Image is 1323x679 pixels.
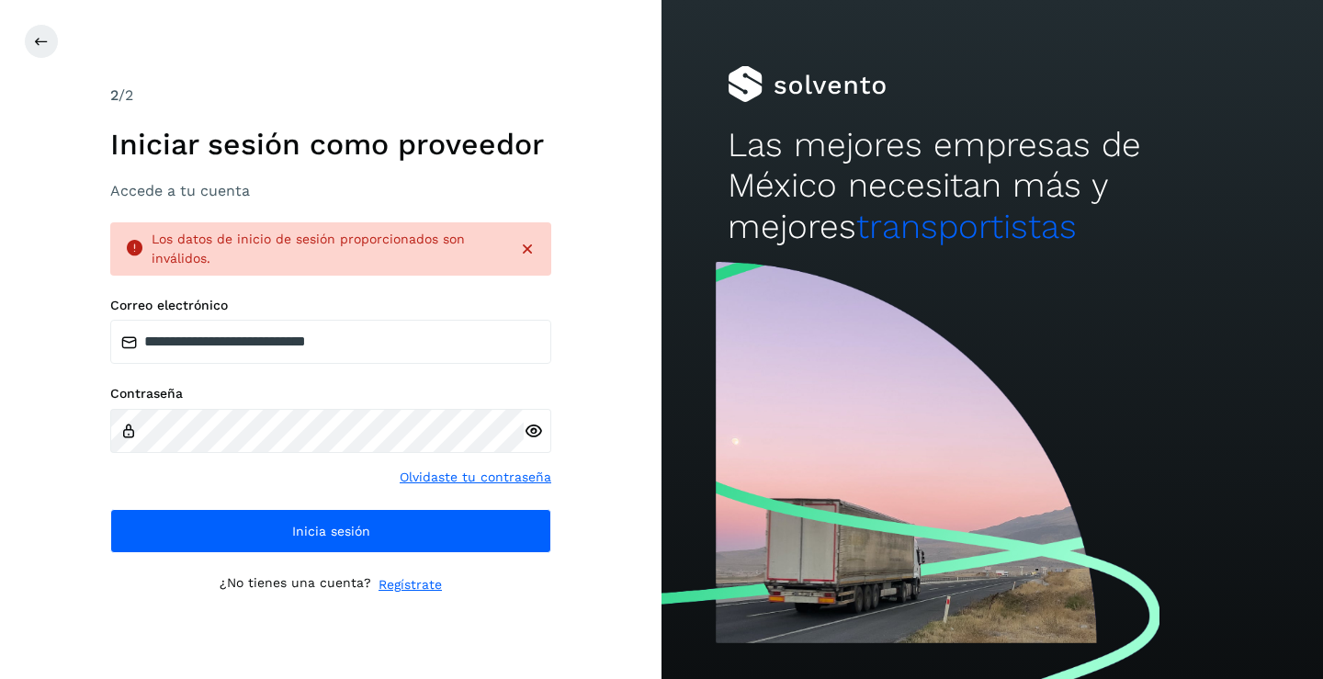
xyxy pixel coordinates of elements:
[292,525,370,538] span: Inicia sesión
[110,298,551,313] label: Correo electrónico
[728,125,1257,247] h2: Las mejores empresas de México necesitan más y mejores
[110,85,551,107] div: /2
[400,468,551,487] a: Olvidaste tu contraseña
[152,230,503,268] div: Los datos de inicio de sesión proporcionados son inválidos.
[110,86,119,104] span: 2
[110,509,551,553] button: Inicia sesión
[110,386,551,402] label: Contraseña
[110,182,551,199] h3: Accede a tu cuenta
[856,207,1077,246] span: transportistas
[110,127,551,162] h1: Iniciar sesión como proveedor
[379,575,442,594] a: Regístrate
[220,575,371,594] p: ¿No tienes una cuenta?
